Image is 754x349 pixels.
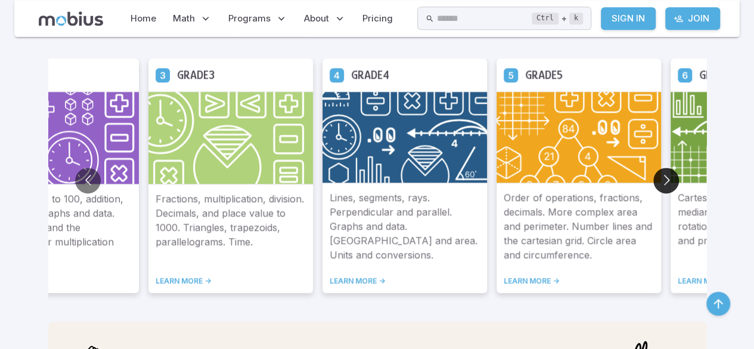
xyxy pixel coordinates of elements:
[322,91,487,183] img: Grade 4
[330,190,480,262] p: Lines, segments, rays. Perpendicular and parallel. Graphs and data. [GEOGRAPHIC_DATA] and area. U...
[228,12,271,25] span: Programs
[204,4,514,39] h2: Explore the Curriculum
[330,276,480,286] a: LEARN MORE ->
[330,67,344,82] a: Grade 4
[525,66,563,84] h5: Grade 5
[532,11,583,26] div: +
[532,13,558,24] kbd: Ctrl
[148,91,313,184] img: Grade 3
[127,5,160,32] a: Home
[601,7,656,30] a: Sign In
[156,67,170,82] a: Grade 3
[156,192,306,262] p: Fractions, multiplication, division. Decimals, and place value to 1000. Triangles, trapezoids, pa...
[653,168,679,193] button: Go to next slide
[304,12,329,25] span: About
[504,276,654,286] a: LEARN MORE ->
[504,67,518,82] a: Grade 5
[177,66,215,84] h5: Grade 3
[569,13,583,24] kbd: k
[699,66,738,84] h5: Grade 6
[156,276,306,286] a: LEARN MORE ->
[351,66,389,84] h5: Grade 4
[173,12,195,25] span: Math
[504,190,654,262] p: Order of operations, fractions, decimals. More complex area and perimeter. Number lines and the c...
[359,5,396,32] a: Pricing
[678,67,692,82] a: Grade 6
[665,7,720,30] a: Join
[75,168,101,193] button: Go to previous slide
[497,91,661,183] img: Grade 5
